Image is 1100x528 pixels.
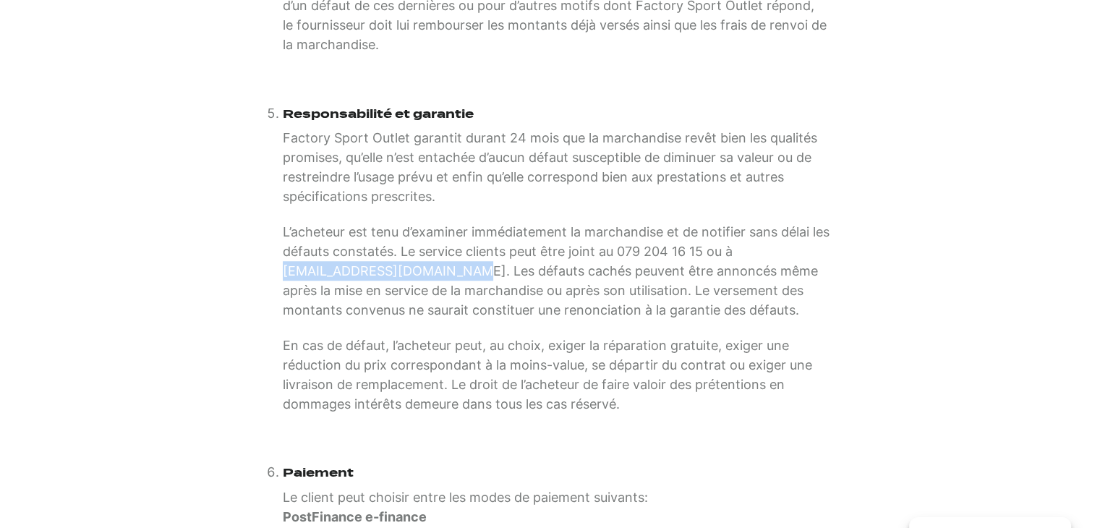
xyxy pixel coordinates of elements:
[283,466,847,481] h2: Paiement
[283,107,847,122] h2: Responsabilité et garantie
[283,222,847,320] p: L’acheteur est tenu d’examiner immédiatement la marchandise et de notifier sans délai les défauts...
[283,509,427,524] strong: PostFinance e-finance
[283,487,847,507] p: Le client peut choisir entre les modes de paiement suivants:
[283,128,847,206] p: Factory Sport Outlet garantit durant 24 mois que la marchandise revêt bien les qualités promises,...
[283,336,847,414] p: En cas de défaut, l’acheteur peut, au choix, exiger la réparation gratuite, exiger une réduction ...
